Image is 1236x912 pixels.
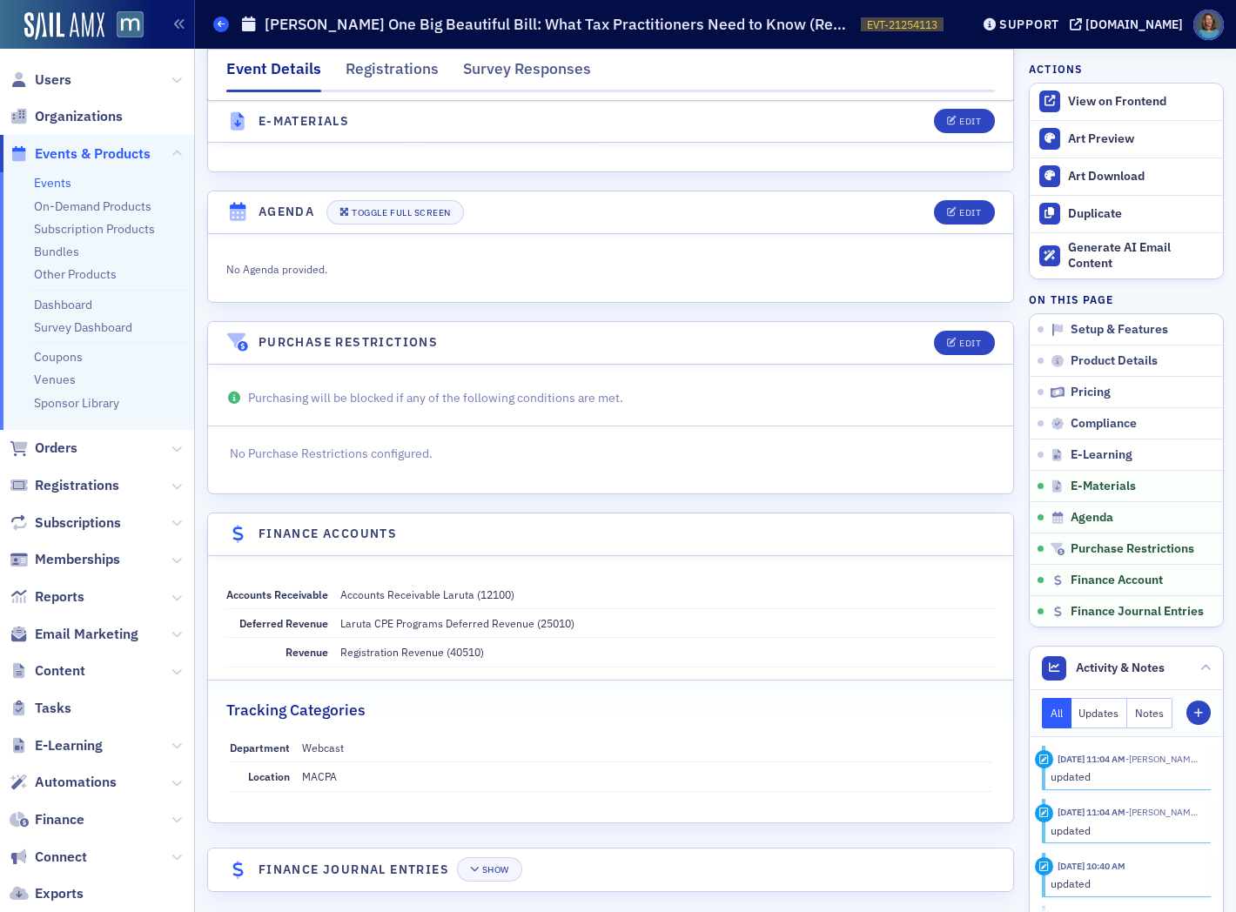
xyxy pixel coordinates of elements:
[1029,292,1224,307] h4: On this page
[1029,61,1083,77] h4: Actions
[1127,698,1172,728] button: Notes
[1193,10,1224,40] span: Profile
[35,625,138,644] span: Email Marketing
[1030,121,1223,158] a: Art Preview
[463,57,591,90] div: Survey Responses
[1058,753,1125,765] time: 9/11/2025 11:04 AM
[259,861,449,879] h4: Finance Journal Entries
[117,11,144,38] img: SailAMX
[10,884,84,903] a: Exports
[230,741,290,754] span: Department
[1071,416,1137,432] span: Compliance
[959,117,981,127] div: Edit
[1030,195,1223,232] button: Duplicate
[10,736,103,755] a: E-Learning
[1042,698,1071,728] button: All
[34,244,79,259] a: Bundles
[226,699,366,721] h2: Tracking Categories
[34,319,132,335] a: Survey Dashboard
[35,773,117,792] span: Automations
[285,645,328,659] span: Revenue
[1071,698,1128,728] button: Updates
[10,144,151,164] a: Events & Products
[10,773,117,792] a: Automations
[1068,240,1214,271] div: Generate AI Email Content
[1051,768,1199,784] div: updated
[35,884,84,903] span: Exports
[265,14,852,35] h1: [PERSON_NAME] One Big Beautiful Bill: What Tax Practitioners Need to Know (Replay)
[1071,353,1158,369] span: Product Details
[35,439,77,458] span: Orders
[959,208,981,218] div: Edit
[104,11,144,41] a: View Homepage
[35,810,84,829] span: Finance
[1035,857,1053,875] div: Update
[10,107,123,126] a: Organizations
[34,395,119,411] a: Sponsor Library
[34,175,71,191] a: Events
[867,17,937,32] span: EVT-21254113
[10,550,120,569] a: Memberships
[259,203,314,221] h4: Agenda
[35,587,84,607] span: Reports
[1051,822,1199,838] div: updated
[226,258,811,278] div: No Agenda provided.
[35,107,123,126] span: Organizations
[34,266,117,282] a: Other Products
[35,70,71,90] span: Users
[10,625,138,644] a: Email Marketing
[352,208,450,218] div: Toggle Full Screen
[1125,753,1199,765] span: Dee Sullivan
[1076,659,1165,677] span: Activity & Notes
[34,349,83,365] a: Coupons
[226,587,328,601] span: Accounts Receivable
[1035,804,1053,822] div: Update
[1071,510,1113,526] span: Agenda
[1030,232,1223,279] button: Generate AI Email Content
[10,848,87,867] a: Connect
[1068,131,1214,147] div: Art Preview
[259,525,397,543] h4: Finance Accounts
[35,144,151,164] span: Events & Products
[248,769,290,783] span: Location
[10,587,84,607] a: Reports
[10,699,71,718] a: Tasks
[10,70,71,90] a: Users
[1070,18,1189,30] button: [DOMAIN_NAME]
[35,699,71,718] span: Tasks
[934,331,994,355] button: Edit
[1068,94,1214,110] div: View on Frontend
[10,513,121,533] a: Subscriptions
[1051,875,1199,891] div: updated
[10,439,77,458] a: Orders
[1085,17,1183,32] div: [DOMAIN_NAME]
[934,110,994,134] button: Edit
[10,476,119,495] a: Registrations
[1030,84,1223,120] a: View on Frontend
[302,762,992,790] dd: MACPA
[1071,541,1194,557] span: Purchase Restrictions
[1071,322,1168,338] span: Setup & Features
[1071,385,1111,400] span: Pricing
[226,57,321,92] div: Event Details
[1035,750,1053,768] div: Update
[482,865,509,875] div: Show
[35,550,120,569] span: Memberships
[34,198,151,214] a: On-Demand Products
[35,476,119,495] span: Registrations
[24,12,104,40] img: SailAMX
[340,644,484,660] div: Registration Revenue (40510)
[959,339,981,348] div: Edit
[10,810,84,829] a: Finance
[1030,158,1223,195] a: Art Download
[1071,604,1204,620] span: Finance Journal Entries
[35,661,85,681] span: Content
[934,200,994,225] button: Edit
[326,200,464,225] button: Toggle Full Screen
[340,587,514,602] div: Accounts Receivable Laruta (12100)
[1071,447,1132,463] span: E-Learning
[346,57,439,90] div: Registrations
[1058,860,1125,872] time: 9/11/2025 10:40 AM
[34,297,92,312] a: Dashboard
[1071,573,1163,588] span: Finance Account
